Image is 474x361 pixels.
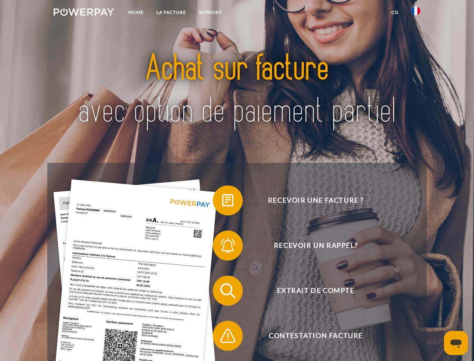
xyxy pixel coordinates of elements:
a: Home [122,6,150,19]
span: Recevoir une facture ? [224,185,408,215]
iframe: Bouton de lancement de la fenêtre de messagerie [444,331,468,355]
span: Contestation Facture [224,321,408,351]
a: CG [385,6,405,19]
img: qb_bill.svg [218,191,237,210]
button: Recevoir un rappel? [213,231,408,261]
button: Contestation Facture [213,321,408,351]
button: Recevoir une facture ? [213,185,408,215]
img: fr [411,6,420,15]
img: title-powerpay_fr.svg [72,36,402,144]
img: qb_warning.svg [218,326,237,345]
img: logo-powerpay-white.svg [54,8,114,16]
button: Extrait de compte [213,276,408,306]
span: Extrait de compte [224,276,408,306]
a: Support [193,6,228,19]
img: qb_search.svg [218,281,237,300]
img: qb_bell.svg [218,236,237,255]
a: LA FACTURE [150,6,193,19]
span: Recevoir un rappel? [224,231,408,261]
